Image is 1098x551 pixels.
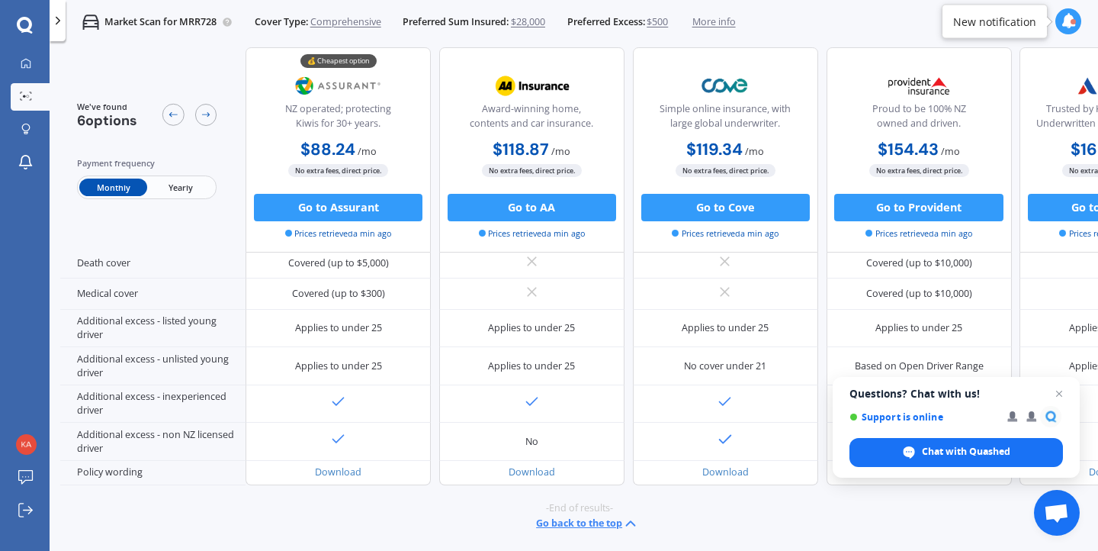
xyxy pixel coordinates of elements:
[692,15,736,29] span: More info
[300,138,355,159] b: $88.24
[358,144,377,157] span: / mo
[702,466,749,478] a: Download
[680,69,771,103] img: Cove.webp
[295,359,382,373] div: Applies to under 25
[479,227,586,239] span: Prices retrieved a min ago
[855,359,984,373] div: Based on Open Driver Range
[546,501,613,515] span: -End of results-
[686,138,743,159] b: $119.34
[292,287,385,301] div: Covered (up to $300)
[493,138,549,159] b: $118.87
[849,388,1063,400] span: Questions? Chat with us!
[77,156,217,170] div: Payment frequency
[865,227,972,239] span: Prices retrieved a min ago
[403,15,509,29] span: Preferred Sum Insured:
[875,321,962,335] div: Applies to under 25
[834,194,1003,221] button: Go to Provident
[525,435,538,449] div: No
[672,227,779,239] span: Prices retrieved a min ago
[866,256,972,270] div: Covered (up to $10,000)
[82,14,99,31] img: car.f15378c7a67c060ca3f3.svg
[682,321,769,335] div: Applies to under 25
[16,434,37,455] img: a6bff4a2f2f7e4231bf4232ea14e4238
[293,69,384,103] img: Assurant.png
[315,466,361,478] a: Download
[866,287,972,301] div: Covered (up to $10,000)
[77,101,137,113] span: We've found
[255,15,308,29] span: Cover Type:
[684,359,766,373] div: No cover under 21
[536,515,639,532] button: Go back to the top
[641,194,810,221] button: Go to Cove
[295,321,382,335] div: Applies to under 25
[488,321,575,335] div: Applies to under 25
[258,102,419,137] div: NZ operated; protecting Kiwis for 30+ years.
[448,194,616,221] button: Go to AA
[941,144,960,157] span: / mo
[77,111,137,130] span: 6 options
[79,179,146,196] span: Monthly
[953,14,1036,29] div: New notification
[647,15,668,29] span: $500
[300,53,377,67] div: 💰 Cheapest option
[869,164,969,177] span: No extra fees, direct price.
[288,256,389,270] div: Covered (up to $5,000)
[878,138,939,159] b: $154.43
[551,144,570,157] span: / mo
[849,438,1063,467] span: Chat with Quashed
[310,15,381,29] span: Comprehensive
[509,466,555,478] a: Download
[482,164,582,177] span: No extra fees, direct price.
[486,69,577,103] img: AA.webp
[745,144,764,157] span: / mo
[60,347,246,385] div: Additional excess - unlisted young driver
[60,423,246,461] div: Additional excess - non NZ licensed driver
[451,102,612,137] div: Award-winning home, contents and car insurance.
[60,385,246,424] div: Additional excess - inexperienced driver
[254,194,422,221] button: Go to Assurant
[849,411,997,423] span: Support is online
[60,279,246,309] div: Medical cover
[285,227,392,239] span: Prices retrieved a min ago
[488,359,575,373] div: Applies to under 25
[147,179,214,196] span: Yearly
[1034,490,1080,536] a: Open chat
[838,102,1000,137] div: Proud to be 100% NZ owned and driven.
[104,15,217,29] p: Market Scan for MRR728
[60,248,246,279] div: Death cover
[511,15,545,29] span: $28,000
[60,461,246,485] div: Policy wording
[922,445,1010,459] span: Chat with Quashed
[676,164,775,177] span: No extra fees, direct price.
[644,102,806,137] div: Simple online insurance, with large global underwriter.
[288,164,388,177] span: No extra fees, direct price.
[60,310,246,348] div: Additional excess - listed young driver
[874,69,965,103] img: Provident.png
[567,15,645,29] span: Preferred Excess:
